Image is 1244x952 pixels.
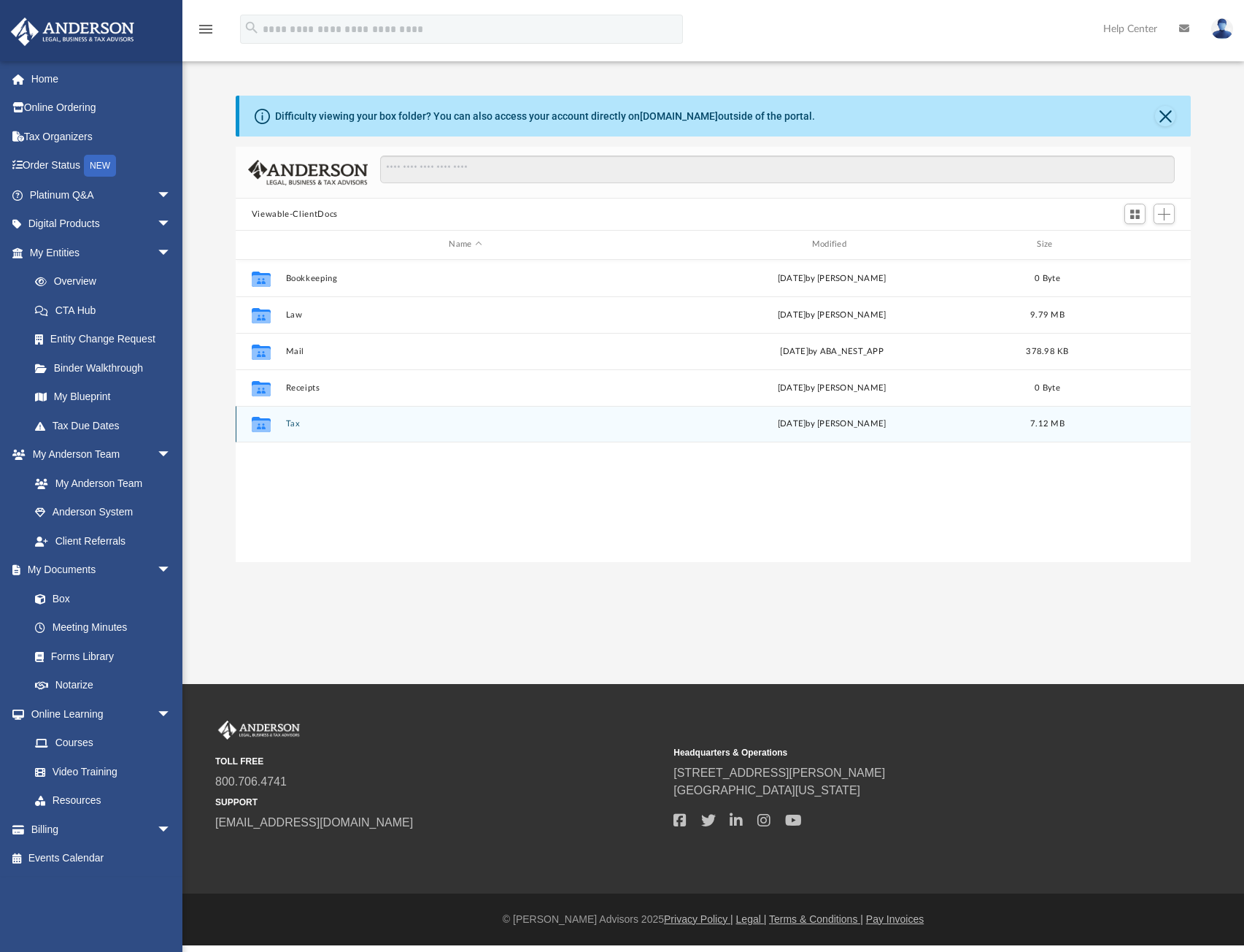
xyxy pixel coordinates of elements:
[10,556,186,585] a: My Documentsarrow_drop_down
[1035,383,1060,391] span: 0 Byte
[215,775,287,788] a: 800.706.4741
[10,699,186,729] a: Online Learningarrow_drop_down
[215,796,663,809] small: SUPPORT
[10,180,193,210] a: Platinum Q&Aarrow_drop_down
[1211,18,1233,39] img: User Pic
[652,381,1011,394] div: [DATE] by [PERSON_NAME]
[664,913,733,925] a: Privacy Policy |
[157,440,186,470] span: arrow_drop_down
[640,110,718,122] a: [DOMAIN_NAME]
[20,613,186,642] a: Meeting Minutes
[285,419,645,429] button: Tax
[10,210,193,239] a: Digital Productsarrow_drop_down
[20,757,179,786] a: Video Training
[1083,238,1185,251] div: id
[652,272,1011,285] div: [DATE] by [PERSON_NAME]
[84,155,116,177] div: NEW
[652,238,1012,251] div: Modified
[652,418,1011,431] div: [DATE] by [PERSON_NAME]
[736,913,767,925] a: Legal |
[20,469,179,498] a: My Anderson Team
[20,411,193,440] a: Tax Due Dates
[652,345,1011,358] div: [DATE] by ABA_NEST_APP
[1035,274,1060,282] span: 0 Byte
[673,767,885,779] a: [STREET_ADDRESS][PERSON_NAME]
[157,815,186,845] span: arrow_drop_down
[20,786,186,815] a: Resources
[10,122,193,151] a: Tax Organizers
[673,746,1121,759] small: Headquarters & Operations
[20,325,193,354] a: Entity Change Request
[285,310,645,320] button: Law
[20,671,186,700] a: Notarize
[20,383,186,412] a: My Blueprint
[1018,238,1076,251] div: Size
[20,642,179,671] a: Forms Library
[20,353,193,383] a: Binder Walkthrough
[10,815,193,844] a: Billingarrow_drop_down
[20,584,179,613] a: Box
[673,784,860,796] a: [GEOGRAPHIC_DATA][US_STATE]
[20,729,186,758] a: Courses
[1155,106,1175,126] button: Close
[157,180,186,210] span: arrow_drop_down
[157,699,186,729] span: arrow_drop_down
[157,210,186,239] span: arrow_drop_down
[10,151,193,181] a: Order StatusNEW
[285,383,645,393] button: Receipts
[275,109,815,124] div: Difficulty viewing your box folder? You can also access your account directly on outside of the p...
[244,20,260,36] i: search
[380,156,1175,183] input: Search files and folders
[866,913,924,925] a: Pay Invoices
[215,816,413,829] a: [EMAIL_ADDRESS][DOMAIN_NAME]
[285,274,645,283] button: Bookkeeping
[769,913,863,925] a: Terms & Conditions |
[1154,204,1175,224] button: Add
[10,238,193,267] a: My Entitiesarrow_drop_down
[1026,347,1068,355] span: 378.98 KB
[197,28,215,38] a: menu
[20,267,193,296] a: Overview
[215,755,663,768] small: TOLL FREE
[182,912,1244,927] div: © [PERSON_NAME] Advisors 2025
[236,260,1191,562] div: grid
[242,238,279,251] div: id
[252,208,338,221] button: Viewable-ClientDocs
[285,238,645,251] div: Name
[10,844,193,873] a: Events Calendar
[1030,420,1065,428] span: 7.12 MB
[197,20,215,38] i: menu
[10,93,193,123] a: Online Ordering
[7,18,139,46] img: Anderson Advisors Platinum Portal
[157,238,186,268] span: arrow_drop_down
[157,556,186,586] span: arrow_drop_down
[20,526,186,556] a: Client Referrals
[1124,204,1146,224] button: Switch to Grid View
[20,498,186,527] a: Anderson System
[1030,310,1065,318] span: 9.79 MB
[652,308,1011,321] div: [DATE] by [PERSON_NAME]
[10,64,193,93] a: Home
[20,296,193,325] a: CTA Hub
[10,440,186,469] a: My Anderson Teamarrow_drop_down
[285,347,645,356] button: Mail
[215,721,303,740] img: Anderson Advisors Platinum Portal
